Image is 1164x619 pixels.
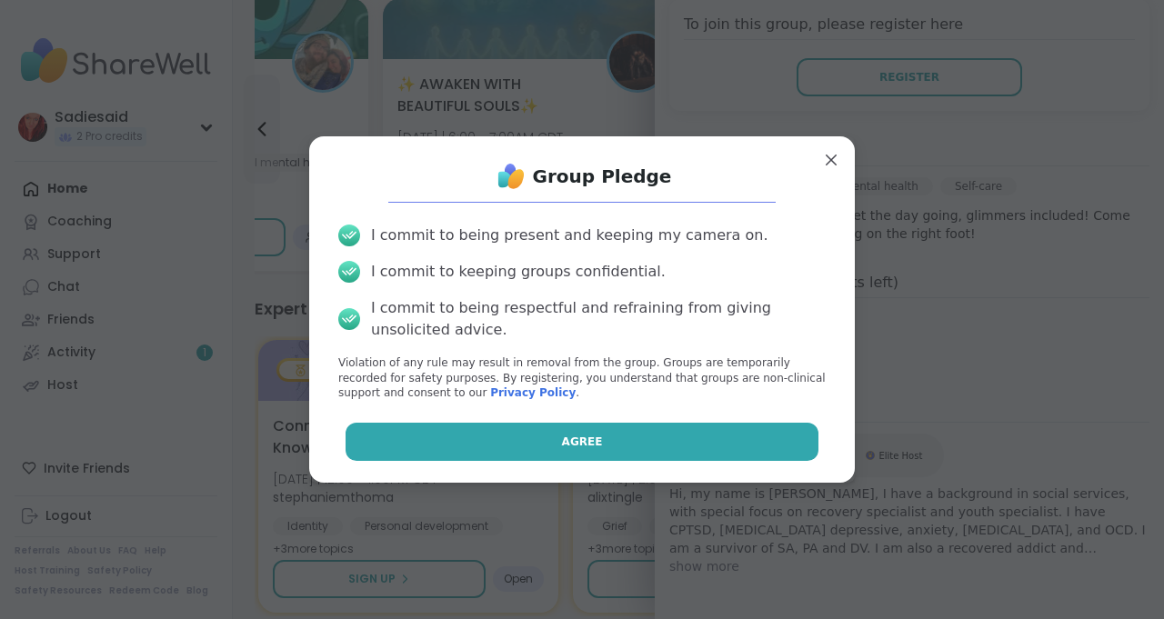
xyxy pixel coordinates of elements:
[493,158,529,195] img: ShareWell Logo
[371,261,666,283] div: I commit to keeping groups confidential.
[371,297,826,341] div: I commit to being respectful and refraining from giving unsolicited advice.
[346,423,819,461] button: Agree
[490,386,576,399] a: Privacy Policy
[371,225,768,246] div: I commit to being present and keeping my camera on.
[338,355,826,401] p: Violation of any rule may result in removal from the group. Groups are temporarily recorded for s...
[562,434,603,450] span: Agree
[533,164,672,189] h1: Group Pledge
